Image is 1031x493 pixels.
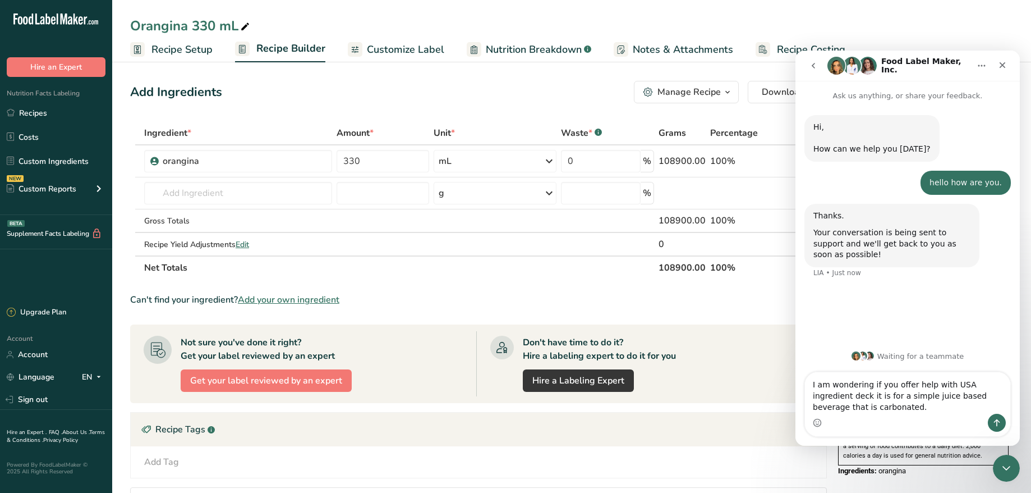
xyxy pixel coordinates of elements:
span: Add your own ingredient [238,293,339,307]
a: Recipe Costing [756,37,845,62]
a: Hire an Expert . [7,428,47,436]
a: FAQ . [49,428,62,436]
div: 100% [710,214,773,227]
span: Recipe Costing [777,42,845,57]
div: Add Tag [144,455,179,469]
div: EN [82,371,105,384]
span: Edit [236,239,249,250]
div: Custom Reports [7,183,76,195]
section: * The % Daily Value (DV) tells you how much a nutrient in a serving of food contributes to a dail... [843,433,1004,460]
div: Recipe Yield Adjustments [144,239,332,250]
div: Upgrade Plan [7,307,66,318]
span: Download [762,85,804,99]
div: 108900.00 [659,214,706,227]
span: Nutrition Breakdown [486,42,582,57]
button: Get your label reviewed by an expert [181,369,352,392]
input: Add Ingredient [144,182,332,204]
button: Hire an Expert [7,57,105,77]
button: Manage Recipe [634,81,739,103]
a: Notes & Attachments [614,37,733,62]
a: Language [7,367,54,387]
span: Percentage [710,126,758,140]
span: Recipe Builder [256,41,325,56]
div: Not sure you've done it right? Get your label reviewed by an expert [181,336,335,363]
span: Ingredient [144,126,191,140]
iframe: Intercom live chat [993,455,1020,482]
span: orangina [878,467,906,475]
div: Manage Recipe [657,85,721,99]
div: g [439,186,444,200]
span: Get your label reviewed by an expert [190,374,342,387]
a: Terms & Conditions . [7,428,105,444]
div: mL [439,154,452,168]
div: 0 [659,238,706,251]
button: Download [748,81,827,103]
div: NEW [7,175,24,182]
a: Recipe Setup [130,37,213,62]
a: Hire a Labeling Expert [523,369,634,392]
span: Unit [434,126,455,140]
span: Amount [337,126,374,140]
div: 108900.00 [659,154,706,168]
th: 100% [708,255,775,279]
span: Ingredients: [838,467,877,475]
div: Orangina 330 mL [130,16,252,36]
th: Net Totals [142,255,657,279]
div: BETA [7,220,25,227]
a: About Us . [62,428,89,436]
div: Don't have time to do it? Hire a labeling expert to do it for you [523,336,676,363]
div: Add Ingredients [130,83,222,102]
span: Recipe Setup [151,42,213,57]
span: Notes & Attachments [633,42,733,57]
div: Waste [561,126,602,140]
a: Nutrition Breakdown [467,37,591,62]
a: Customize Label [348,37,444,62]
div: Powered By FoodLabelMaker © 2025 All Rights Reserved [7,462,105,475]
div: orangina [163,154,303,168]
iframe: Intercom live chat [795,51,1020,446]
th: 108900.00 [656,255,708,279]
div: Gross Totals [144,215,332,227]
a: Recipe Builder [235,36,325,63]
a: Privacy Policy [43,436,78,444]
span: Grams [659,126,686,140]
div: 100% [710,154,773,168]
span: Customize Label [367,42,444,57]
div: Can't find your ingredient? [130,293,827,307]
div: Recipe Tags [131,413,826,446]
